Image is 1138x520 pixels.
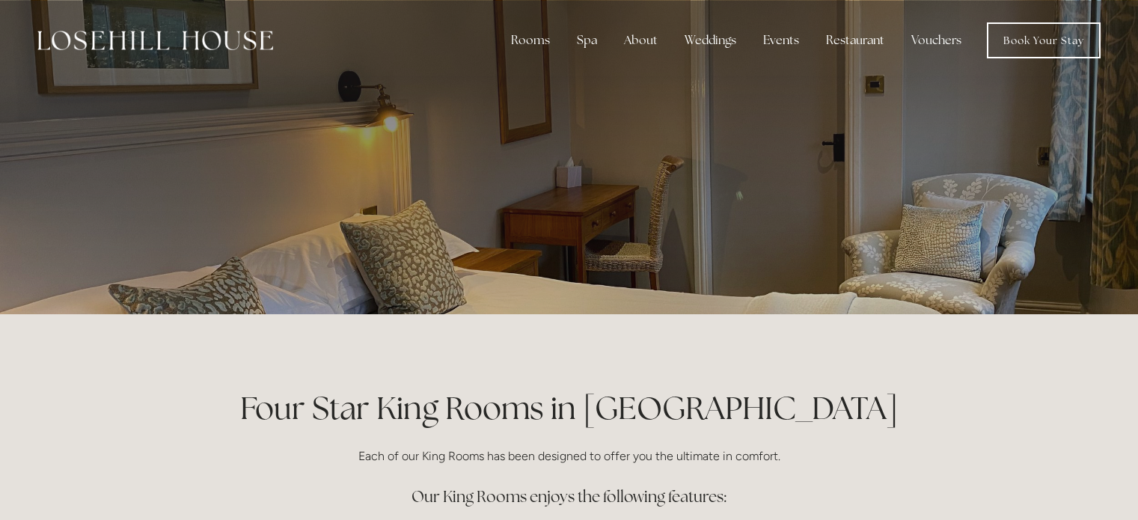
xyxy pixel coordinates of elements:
h3: Our King Rooms enjoys the following features: [212,482,927,512]
img: Losehill House [37,31,273,50]
div: Weddings [673,25,748,55]
div: Restaurant [814,25,896,55]
div: Events [751,25,811,55]
div: About [612,25,670,55]
a: Vouchers [899,25,973,55]
a: Book Your Stay [987,22,1101,58]
div: Rooms [499,25,562,55]
p: Each of our King Rooms has been designed to offer you the ultimate in comfort. [212,446,927,466]
div: Spa [565,25,609,55]
h1: Four Star King Rooms in [GEOGRAPHIC_DATA] [212,386,927,430]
